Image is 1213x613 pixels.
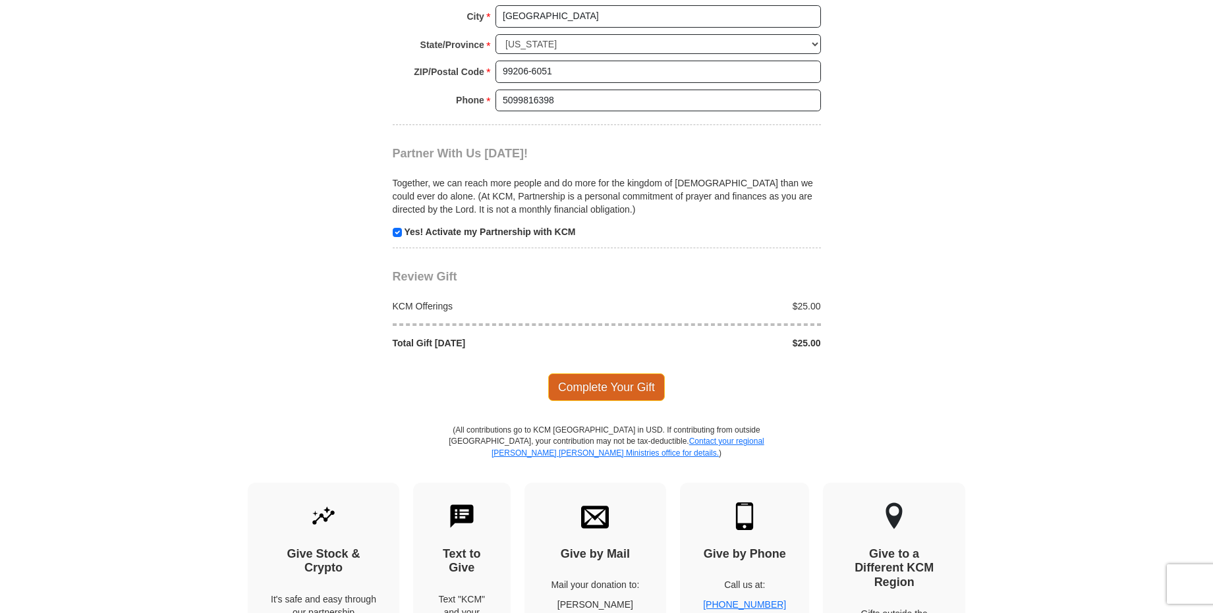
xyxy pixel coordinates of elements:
a: Contact your regional [PERSON_NAME] [PERSON_NAME] Ministries office for details. [492,437,764,457]
img: text-to-give.svg [448,502,476,530]
strong: Phone [456,91,484,109]
strong: Yes! Activate my Partnership with KCM [404,227,575,237]
h4: Give to a Different KCM Region [846,547,942,590]
p: Mail your donation to: [548,578,644,591]
p: (All contributions go to KCM [GEOGRAPHIC_DATA] in USD. If contributing from outside [GEOGRAPHIC_D... [449,425,765,482]
span: Partner With Us [DATE]! [393,147,528,160]
span: Review Gift [393,270,457,283]
h4: Give Stock & Crypto [271,547,376,575]
img: other-region [885,502,903,530]
h4: Give by Mail [548,547,644,562]
strong: ZIP/Postal Code [414,63,484,81]
p: Call us at: [703,578,786,591]
img: give-by-stock.svg [310,502,337,530]
div: $25.00 [607,300,828,313]
h4: Give by Phone [703,547,786,562]
span: Complete Your Gift [548,373,665,401]
div: KCM Offerings [385,300,607,313]
a: [PHONE_NUMBER] [703,599,786,610]
img: mobile.svg [731,502,758,530]
h4: Text to Give [436,547,488,575]
img: envelope.svg [581,502,609,530]
div: Total Gift [DATE] [385,336,607,350]
strong: State/Province [420,36,484,54]
strong: City [466,7,484,26]
div: $25.00 [607,336,828,350]
p: Together, we can reach more people and do more for the kingdom of [DEMOGRAPHIC_DATA] than we coul... [393,176,821,216]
